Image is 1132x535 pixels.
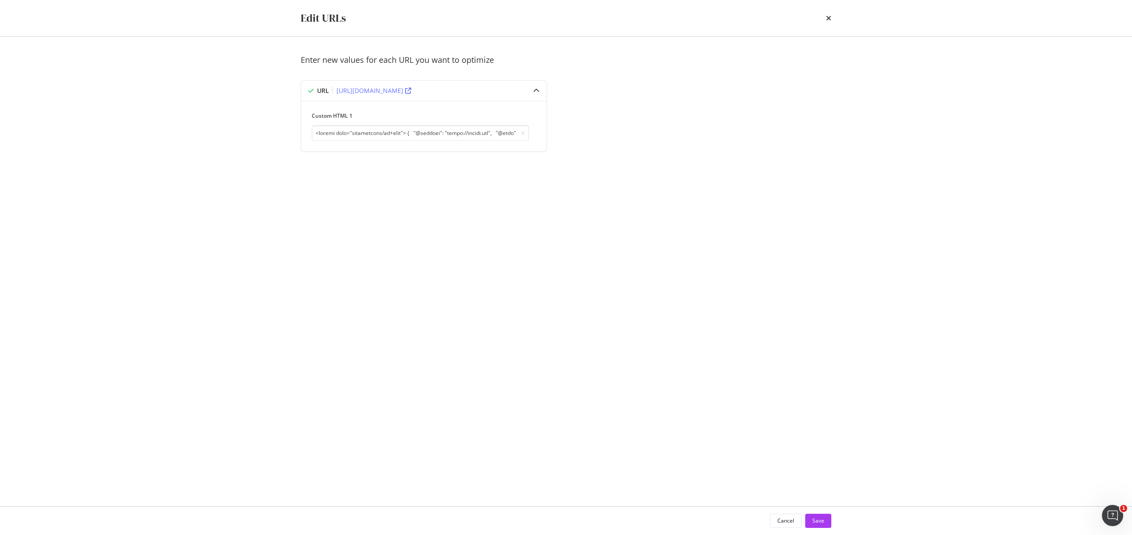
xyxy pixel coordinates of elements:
[826,11,831,26] div: times
[770,514,802,528] button: Cancel
[301,54,831,66] div: Enter new values for each URL you want to optimize
[312,112,529,119] label: Custom HTML 1
[812,517,824,524] div: Save
[317,86,329,95] div: URL
[777,517,794,524] div: Cancel
[1102,505,1123,526] iframe: Intercom live chat
[805,514,831,528] button: Save
[1120,505,1127,512] span: 1
[301,11,346,26] div: Edit URLs
[337,86,403,95] div: [URL][DOMAIN_NAME]
[337,86,411,95] a: [URL][DOMAIN_NAME]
